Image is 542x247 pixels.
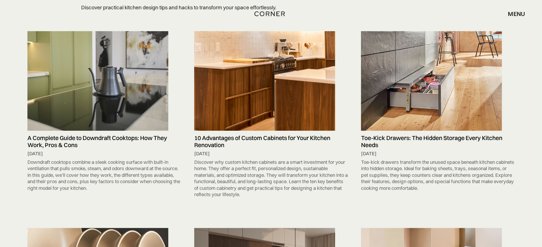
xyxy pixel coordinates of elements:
[357,31,518,193] a: Toe-Kick Drawers: The Hidden Storage Every Kitchen Needs[DATE]Toe-kick drawers transform the unus...
[24,31,185,193] a: A Complete Guide to Downdraft Cooktops: How They Work, Pros & Cons[DATE]Downdraft cooktops combin...
[194,157,348,200] div: Discover why custom kitchen cabinets are a smart investment for your home. They offer a perfect f...
[27,134,181,149] h5: A Complete Guide to Downdraft Cooktops: How They Work, Pros & Cons
[27,157,181,194] div: Downdraft cooktops combine a sleek cooking surface with built-in ventilation that pulls smoke, st...
[191,31,351,199] a: 10 Advantages of Custom Cabinets for Your Kitchen Renovation[DATE]Discover why custom kitchen cab...
[194,150,348,157] div: [DATE]
[361,150,515,157] div: [DATE]
[508,11,525,17] div: menu
[361,157,515,194] div: Toe-kick drawers transform the unused space beneath kitchen cabinets into hidden storage. Ideal f...
[361,134,515,149] h5: Toe-Kick Drawers: The Hidden Storage Every Kitchen Needs
[27,150,181,157] div: [DATE]
[252,9,290,19] a: home
[194,134,348,149] h5: 10 Advantages of Custom Cabinets for Your Kitchen Renovation
[501,7,525,20] div: menu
